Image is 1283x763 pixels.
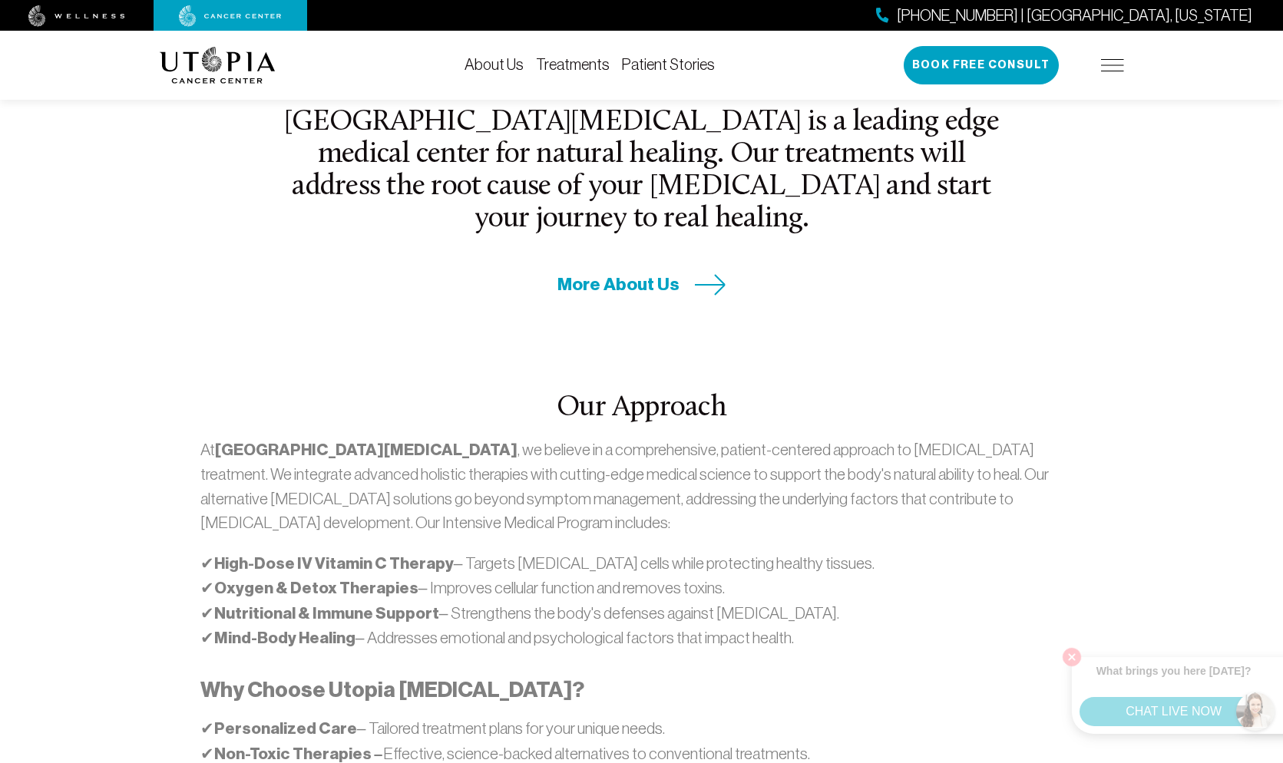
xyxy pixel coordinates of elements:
h2: Our Approach [200,392,1083,424]
a: Treatments [536,56,610,73]
strong: Why Choose Utopia [MEDICAL_DATA]? [200,677,584,702]
strong: [GEOGRAPHIC_DATA][MEDICAL_DATA] [215,440,517,460]
strong: Personalized Care [214,718,357,738]
img: logo [160,47,276,84]
h2: [GEOGRAPHIC_DATA][MEDICAL_DATA] is a leading edge medical center for natural healing. Our treatme... [283,107,1001,236]
img: cancer center [179,5,282,27]
p: At , we believe in a comprehensive, patient-centered approach to [MEDICAL_DATA] treatment. We int... [200,438,1083,535]
p: ✔ – Targets [MEDICAL_DATA] cells while protecting healthy tissues. ✔ – Improves cellular function... [200,551,1083,651]
a: [PHONE_NUMBER] | [GEOGRAPHIC_DATA], [US_STATE] [876,5,1252,27]
strong: Oxygen & Detox Therapies [214,578,418,598]
img: icon-hamburger [1101,59,1124,71]
a: About Us [465,56,524,73]
span: More About Us [557,272,680,296]
strong: High-Dose IV Vitamin C Therapy [214,553,454,573]
strong: Nutritional & Immune Support [214,603,439,623]
img: wellness [28,5,125,27]
button: Book Free Consult [904,46,1059,84]
a: Patient Stories [622,56,715,73]
span: [PHONE_NUMBER] | [GEOGRAPHIC_DATA], [US_STATE] [897,5,1252,27]
strong: Mind-Body Healing [214,628,355,648]
a: More About Us [557,272,726,296]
